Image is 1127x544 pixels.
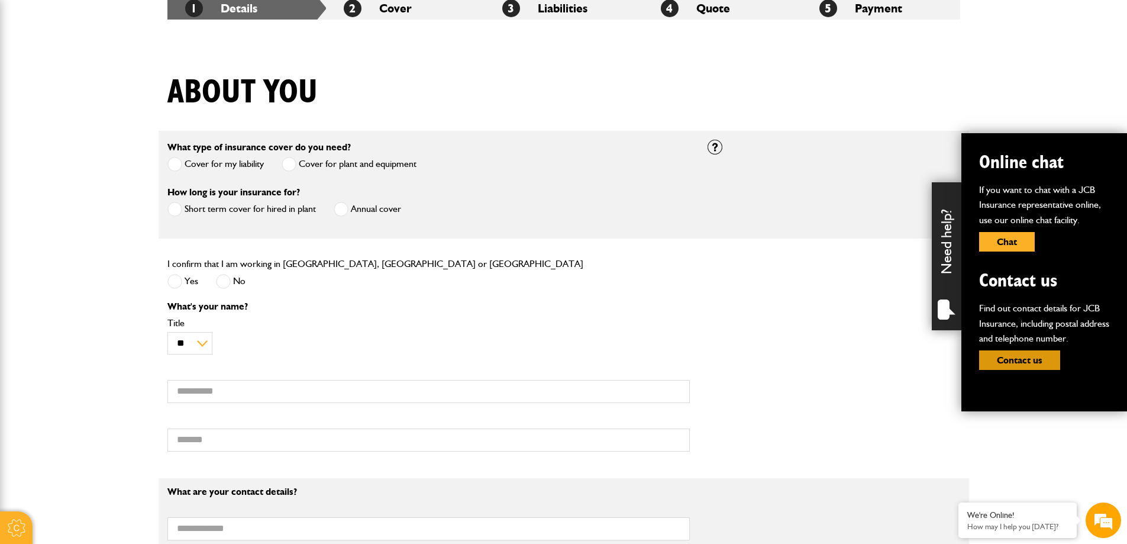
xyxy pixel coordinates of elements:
p: What are your contact details? [167,487,690,497]
input: Enter your last name [15,110,216,136]
img: d_20077148190_company_1631870298795_20077148190 [20,66,50,82]
h1: About you [167,73,318,112]
p: How may I help you today? [967,522,1068,531]
label: Short term cover for hired in plant [167,202,316,217]
p: If you want to chat with a JCB Insurance representative online, use our online chat facility. [979,182,1109,228]
label: Cover for plant and equipment [282,157,416,172]
div: Minimize live chat window [194,6,222,34]
textarea: Type your message and hit 'Enter' [15,214,216,355]
button: Chat [979,232,1035,252]
button: Contact us [979,350,1060,370]
div: Need help? [932,182,961,330]
em: Start Chat [161,365,215,381]
label: Annual cover [334,202,401,217]
label: What type of insurance cover do you need? [167,143,351,152]
input: Enter your phone number [15,179,216,205]
label: I confirm that I am working in [GEOGRAPHIC_DATA], [GEOGRAPHIC_DATA] or [GEOGRAPHIC_DATA] [167,259,583,269]
label: Yes [167,274,198,289]
div: Chat with us now [62,66,199,82]
label: Cover for my liability [167,157,264,172]
label: How long is your insurance for? [167,188,300,197]
label: Title [167,318,690,328]
label: No [216,274,246,289]
h2: Contact us [979,269,1109,292]
div: We're Online! [967,510,1068,520]
p: What's your name? [167,302,690,311]
h2: Online chat [979,151,1109,173]
p: Find out contact details for JCB Insurance, including postal address and telephone number. [979,301,1109,346]
input: Enter your email address [15,144,216,170]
